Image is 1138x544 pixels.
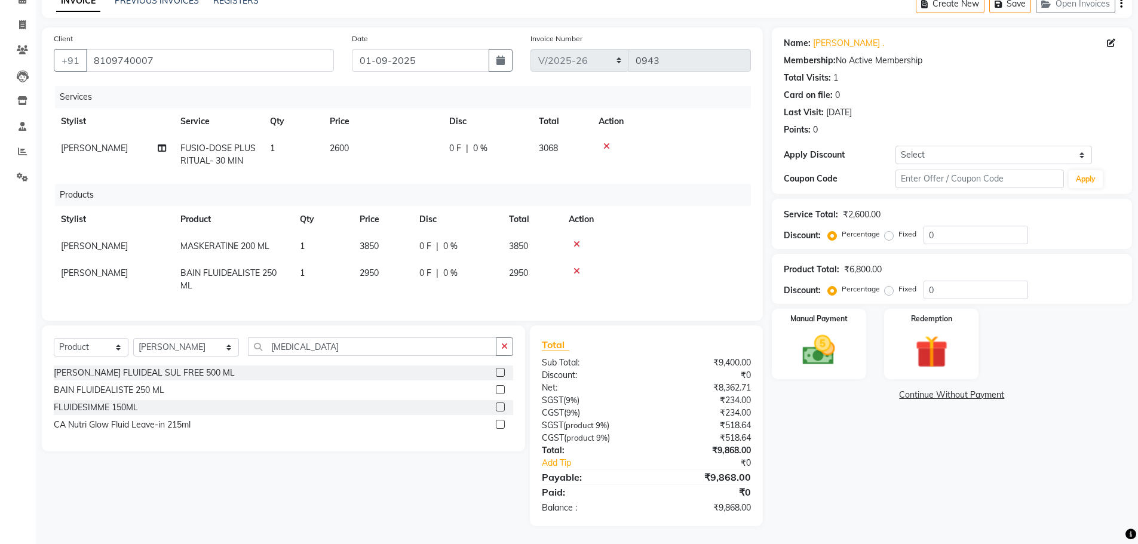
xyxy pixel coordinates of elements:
[813,37,884,50] a: [PERSON_NAME] .
[533,502,646,514] div: Balance :
[61,143,128,153] span: [PERSON_NAME]
[784,124,811,136] div: Points:
[646,394,760,407] div: ₹234.00
[596,420,607,430] span: 9%
[533,356,646,369] div: Sub Total:
[835,89,840,102] div: 0
[843,208,881,221] div: ₹2,600.00
[591,108,751,135] th: Action
[352,206,412,233] th: Price
[792,331,845,369] img: _cash.svg
[330,143,349,153] span: 2600
[542,339,569,351] span: Total
[533,485,646,499] div: Paid:
[790,314,848,324] label: Manual Payment
[542,395,563,405] span: SGST
[55,86,760,108] div: Services
[1069,170,1103,188] button: Apply
[443,267,458,279] span: 0 %
[263,108,323,135] th: Qty
[473,142,487,155] span: 0 %
[898,284,916,294] label: Fixed
[566,433,594,442] span: product
[360,241,379,251] span: 3850
[665,457,760,469] div: ₹0
[646,369,760,382] div: ₹0
[842,229,880,239] label: Percentage
[502,206,562,233] th: Total
[844,263,882,276] div: ₹6,800.00
[54,33,73,44] label: Client
[54,108,173,135] th: Stylist
[86,49,334,72] input: Search by Name/Mobile/Email/Code
[54,206,173,233] th: Stylist
[784,284,821,297] div: Discount:
[61,268,128,278] span: [PERSON_NAME]
[248,337,497,356] input: Search or Scan
[566,420,594,430] span: product
[596,433,608,442] span: 9%
[533,382,646,394] div: Net:
[180,143,256,166] span: FUSIO-DOSE PLUS RITUAL- 30 MIN
[784,263,839,276] div: Product Total:
[442,108,532,135] th: Disc
[646,502,760,514] div: ₹9,868.00
[449,142,461,155] span: 0 F
[173,108,263,135] th: Service
[784,229,821,242] div: Discount:
[784,89,833,102] div: Card on file:
[270,143,275,153] span: 1
[352,33,368,44] label: Date
[173,206,293,233] th: Product
[533,407,646,419] div: ( )
[61,241,128,251] span: [PERSON_NAME]
[566,408,578,417] span: 9%
[542,420,563,431] span: SGST
[911,314,952,324] label: Redemption
[180,241,269,251] span: MASKERATINE 200 ML
[436,267,438,279] span: |
[54,384,164,397] div: BAIN FLUIDEALISTE 250 ML
[54,401,138,414] div: FLUIDESIMME 150ML
[646,356,760,369] div: ₹9,400.00
[539,143,558,153] span: 3068
[533,470,646,484] div: Payable:
[784,208,838,221] div: Service Total:
[533,419,646,432] div: ( )
[784,149,896,161] div: Apply Discount
[566,395,577,405] span: 9%
[436,240,438,253] span: |
[826,106,852,119] div: [DATE]
[784,37,811,50] div: Name:
[646,407,760,419] div: ₹234.00
[533,369,646,382] div: Discount:
[54,419,191,431] div: CA Nutri Glow Fluid Leave-in 215ml
[532,108,591,135] th: Total
[530,33,582,44] label: Invoice Number
[300,268,305,278] span: 1
[412,206,502,233] th: Disc
[784,106,824,119] div: Last Visit:
[542,432,564,443] span: CGST
[300,241,305,251] span: 1
[646,432,760,444] div: ₹518.64
[54,367,235,379] div: [PERSON_NAME] FLUIDEAL SUL FREE 500 ML
[533,444,646,457] div: Total:
[784,54,836,67] div: Membership:
[533,394,646,407] div: ( )
[533,457,665,469] a: Add Tip
[898,229,916,239] label: Fixed
[293,206,352,233] th: Qty
[646,444,760,457] div: ₹9,868.00
[562,206,751,233] th: Action
[419,267,431,279] span: 0 F
[905,331,958,372] img: _gift.svg
[180,268,277,291] span: BAIN FLUIDEALISTE 250 ML
[895,170,1064,188] input: Enter Offer / Coupon Code
[419,240,431,253] span: 0 F
[774,389,1130,401] a: Continue Without Payment
[360,268,379,278] span: 2950
[784,72,831,84] div: Total Visits:
[784,54,1120,67] div: No Active Membership
[542,407,564,418] span: CGST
